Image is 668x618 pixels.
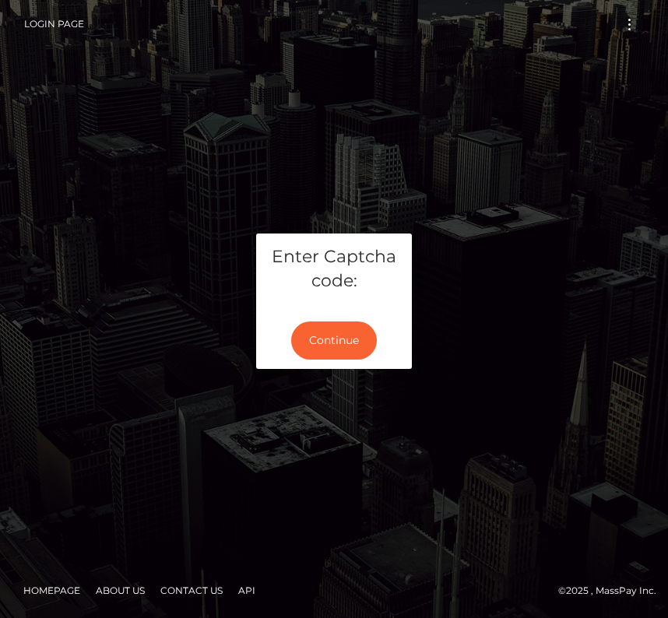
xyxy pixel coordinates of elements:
button: Toggle navigation [615,14,644,35]
h5: Enter Captcha code: [268,245,400,293]
a: About Us [90,578,151,602]
div: © 2025 , MassPay Inc. [12,582,656,599]
a: Contact Us [154,578,229,602]
button: Continue [291,321,377,360]
a: API [232,578,262,602]
a: Homepage [17,578,86,602]
a: Login Page [24,8,84,40]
